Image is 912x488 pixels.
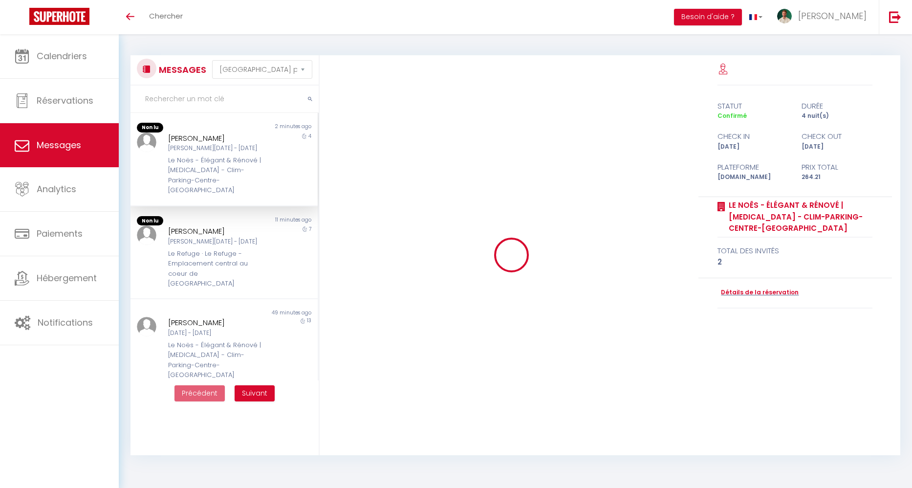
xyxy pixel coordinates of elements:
div: [DOMAIN_NAME] [711,173,795,182]
div: [PERSON_NAME][DATE] - [DATE] [168,237,264,246]
span: 7 [309,225,311,233]
span: Précédent [182,388,217,398]
input: Rechercher un mot clé [130,86,319,113]
div: 264.21 [795,173,879,182]
div: [PERSON_NAME][DATE] - [DATE] [168,144,264,153]
span: Réservations [37,94,93,107]
a: Le Noës - Élégant & Rénové | [MEDICAL_DATA] - Clim-Parking-Centre-[GEOGRAPHIC_DATA] [725,200,872,234]
div: Prix total [795,161,879,173]
span: Hébergement [37,272,97,284]
div: check out [795,131,879,142]
div: durée [795,100,879,112]
div: [DATE] [795,142,879,152]
span: Chercher [149,11,183,21]
span: Calendriers [37,50,87,62]
div: check in [711,131,795,142]
img: logout [889,11,901,23]
button: Next [235,385,275,402]
div: Le Noës - Élégant & Rénové | [MEDICAL_DATA] - Clim-Parking-Centre-[GEOGRAPHIC_DATA] [168,340,264,380]
span: [PERSON_NAME] [798,10,867,22]
div: 49 minutes ago [224,309,318,317]
div: [DATE] [711,142,795,152]
span: Messages [37,139,81,151]
button: Previous [174,385,225,402]
img: ... [137,133,156,152]
span: Non lu [137,216,163,226]
img: Super Booking [29,8,89,25]
div: Plateforme [711,161,795,173]
span: 4 [308,133,311,140]
span: 13 [307,317,311,324]
span: Confirmé [717,111,747,120]
span: Notifications [38,316,93,329]
div: total des invités [717,245,872,257]
img: ... [137,317,156,336]
span: Paiements [37,227,83,240]
h3: MESSAGES [156,59,206,81]
span: Non lu [137,123,163,133]
div: [PERSON_NAME] [168,317,264,329]
span: Suivant [242,388,267,398]
span: Analytics [37,183,76,195]
div: Le Noës - Élégant & Rénové | [MEDICAL_DATA] - Clim-Parking-Centre-[GEOGRAPHIC_DATA] [168,155,264,196]
img: ... [137,225,156,245]
img: ... [777,9,792,23]
div: statut [711,100,795,112]
div: [PERSON_NAME] [168,133,264,144]
div: 4 nuit(s) [795,111,879,121]
div: [DATE] - [DATE] [168,329,264,338]
button: Besoin d'aide ? [674,9,742,25]
div: 2 minutes ago [224,123,318,133]
div: 2 [717,256,872,268]
div: Le Refuge · Le Refuge - Emplacement central au coeur de [GEOGRAPHIC_DATA] [168,249,264,289]
div: 11 minutes ago [224,216,318,226]
div: [PERSON_NAME] [168,225,264,237]
a: Détails de la réservation [717,288,799,297]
